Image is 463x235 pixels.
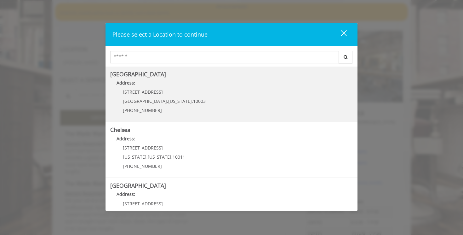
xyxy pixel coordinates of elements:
span: [US_STATE] [168,98,192,104]
span: , [167,98,168,104]
b: [GEOGRAPHIC_DATA] [110,182,166,189]
span: [STREET_ADDRESS] [123,201,163,207]
b: Address: [117,191,135,197]
span: [STREET_ADDRESS] [123,89,163,95]
span: , [192,98,193,104]
span: , [171,154,173,160]
span: [STREET_ADDRESS] [123,145,163,151]
span: [PHONE_NUMBER] [123,107,162,113]
b: Address: [117,136,135,142]
span: , [146,154,148,160]
b: Chelsea [110,126,130,133]
b: [GEOGRAPHIC_DATA] [110,70,166,78]
span: 10003 [193,98,206,104]
div: close dialog [334,30,346,39]
button: close dialog [329,28,351,41]
span: [PHONE_NUMBER] [123,163,162,169]
i: Search button [342,55,349,59]
span: Please select a Location to continue [112,31,208,38]
input: Search Center [110,51,339,63]
span: [GEOGRAPHIC_DATA] [123,98,167,104]
b: Address: [117,80,135,86]
span: 10011 [173,154,185,160]
span: [US_STATE] [148,154,171,160]
div: Center Select [110,51,353,67]
span: [US_STATE] [123,154,146,160]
